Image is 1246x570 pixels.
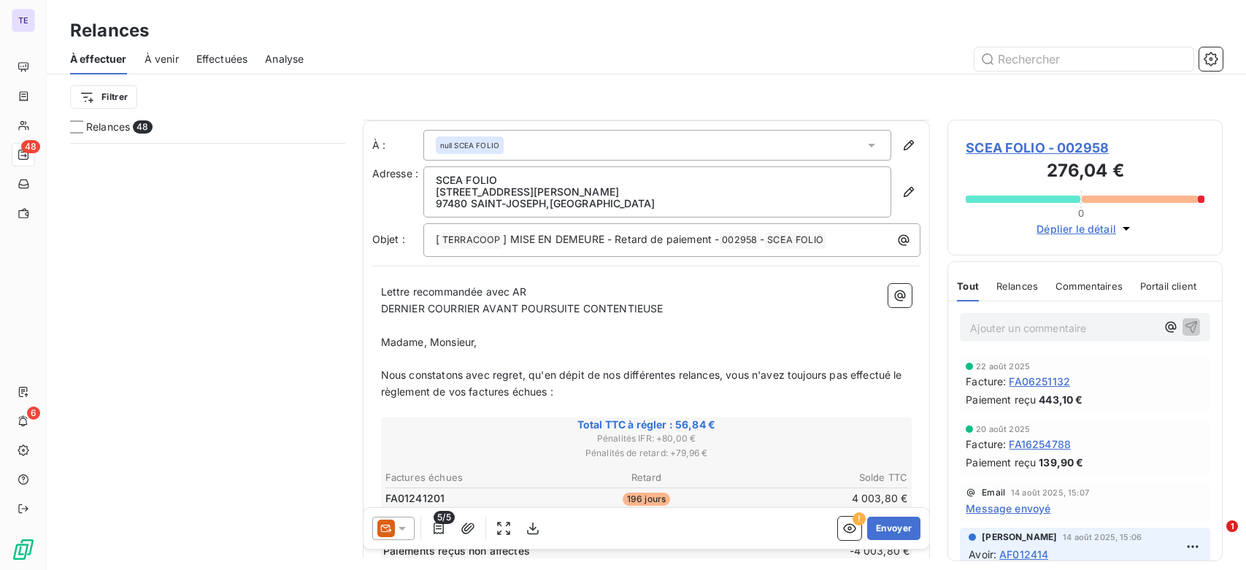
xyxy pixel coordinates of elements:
span: 139,90 € [1039,455,1083,470]
iframe: Intercom live chat [1196,520,1231,555]
span: Madame, Monsieur, [381,336,477,348]
span: 20 août 2025 [976,425,1030,434]
span: Paiement reçu [966,392,1036,407]
span: Tout [957,280,979,292]
span: -4 003,80 € [822,544,909,558]
span: 48 [133,120,152,134]
span: 443,10 € [1039,392,1082,407]
span: 5/5 [434,511,454,524]
button: Déplier le détail [1032,220,1138,237]
div: TE [12,9,35,32]
span: Facture : [966,374,1006,389]
p: SCEA FOLIO [436,174,880,186]
div: grid [70,143,345,570]
span: Total TTC à régler : 56,84 € [383,417,910,432]
span: [ [436,233,439,245]
span: SCEA FOLIO [765,232,826,249]
span: FA16254788 [1009,436,1071,452]
th: Factures échues [385,470,558,485]
button: Filtrer [70,85,137,109]
span: Relances [996,280,1038,292]
span: 14 août 2025, 15:06 [1063,533,1142,542]
span: 6 [27,407,40,420]
span: TERRACOOP [440,232,502,249]
th: Solde TTC [734,470,908,485]
span: Objet : [372,233,405,245]
span: SCEA FOLIO - 002958 [966,138,1204,158]
span: À effectuer [70,52,127,66]
span: Lettre recommandée avec AR [381,285,527,298]
span: Message envoyé [966,501,1050,516]
span: ] MISE EN DEMEURE - Retard de paiement - [503,233,719,245]
p: 97480 SAINT-JOSEPH , [GEOGRAPHIC_DATA] [436,198,880,209]
button: Envoyer [867,517,920,540]
span: Analyse [265,52,304,66]
h3: Relances [70,18,149,44]
span: Adresse : [372,167,418,180]
span: Commentaires [1055,280,1123,292]
span: FA01241201 [385,491,445,506]
p: [STREET_ADDRESS][PERSON_NAME] [436,186,880,198]
label: À : [372,138,423,153]
span: 002958 [720,232,759,249]
span: Avoir : [969,547,996,562]
span: Paiement reçu [966,455,1036,470]
th: Retard [560,470,734,485]
span: Facture : [966,436,1006,452]
span: DERNIER COURRIER AVANT POURSUITE CONTENTIEUSE [381,302,664,315]
span: [PERSON_NAME] [982,531,1057,544]
span: Email [982,488,1005,497]
span: - [760,233,764,245]
span: 14 août 2025, 15:07 [1011,488,1089,497]
h3: 276,04 € [966,158,1204,187]
span: Nous constatons avec regret, qu'en dépit de nos différentes relances, vous n'avez toujours pas ef... [381,369,905,398]
span: FA06251132 [1009,374,1070,389]
span: Pénalités de retard : + 79,96 € [383,447,910,460]
input: Rechercher [974,47,1193,71]
img: Logo LeanPay [12,538,35,561]
span: AF012414 [999,547,1048,562]
span: null SCEA FOLIO [440,140,499,150]
span: Paiements reçus non affectés [383,544,820,558]
span: Pénalités IFR : + 80,00 € [383,432,910,445]
span: 0 [1078,207,1084,219]
span: Déplier le détail [1037,221,1116,236]
span: À venir [145,52,179,66]
span: Effectuées [196,52,248,66]
span: 196 jours [623,493,670,506]
span: 1 [1226,520,1238,532]
span: 22 août 2025 [976,362,1030,371]
td: 4 003,80 € [734,490,908,507]
span: 48 [21,140,40,153]
span: Relances [86,120,130,134]
span: Portail client [1140,280,1196,292]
